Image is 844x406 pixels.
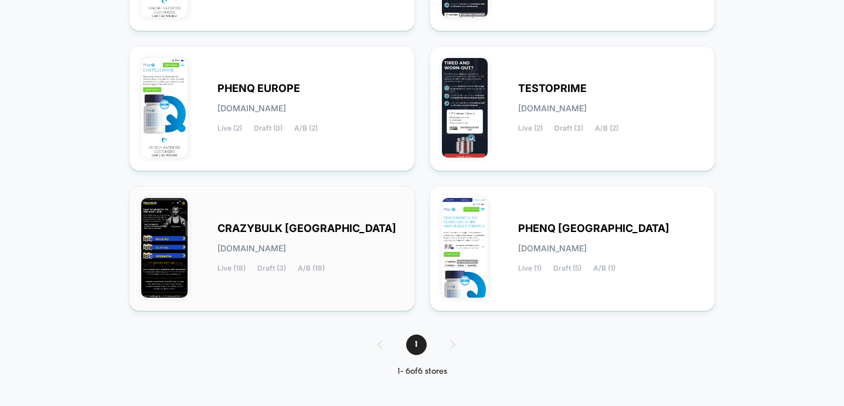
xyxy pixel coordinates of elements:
span: 1 [406,335,427,355]
img: PHENQ_EUROPE [141,58,188,158]
span: Live (2) [518,124,543,132]
span: Draft (3) [554,124,583,132]
span: A/B (1) [593,264,615,272]
span: Live (2) [217,124,242,132]
span: Draft (0) [254,124,283,132]
span: A/B (18) [298,264,325,272]
span: A/B (2) [595,124,618,132]
span: Draft (5) [553,264,581,272]
span: Live (18) [217,264,246,272]
span: [DOMAIN_NAME] [518,244,587,253]
span: [DOMAIN_NAME] [217,244,286,253]
span: TESTOPRIME [518,84,587,93]
span: Draft (3) [257,264,286,272]
span: [DOMAIN_NAME] [217,104,286,112]
span: PHENQ EUROPE [217,84,300,93]
span: [DOMAIN_NAME] [518,104,587,112]
span: PHENQ [GEOGRAPHIC_DATA] [518,224,669,233]
div: 1 - 6 of 6 stores [366,367,479,377]
img: PHENQ_USA [442,198,488,298]
span: Live (1) [518,264,542,272]
img: TESTOPRIME [442,58,488,158]
img: CRAZYBULK_USA [141,198,188,298]
span: CRAZYBULK [GEOGRAPHIC_DATA] [217,224,396,233]
span: A/B (2) [294,124,318,132]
